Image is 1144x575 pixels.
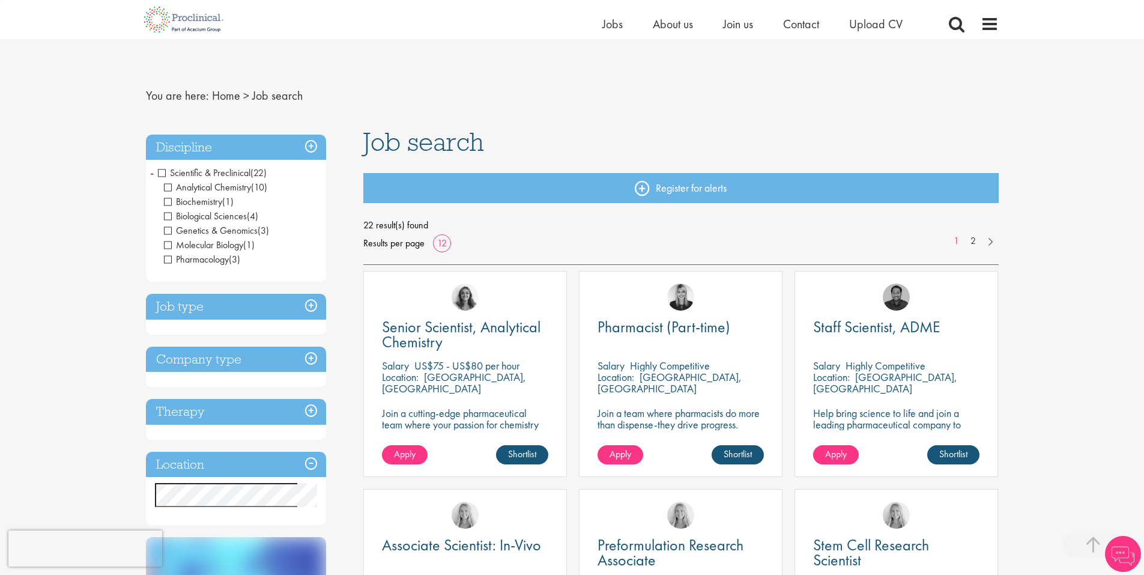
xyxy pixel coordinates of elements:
[164,181,267,193] span: Analytical Chemistry
[251,181,267,193] span: (10)
[452,502,479,529] img: Shannon Briggs
[610,448,631,460] span: Apply
[414,359,519,373] p: US$75 - US$80 per hour
[382,370,419,384] span: Location:
[783,16,819,32] a: Contact
[146,452,326,478] h3: Location
[813,535,929,570] span: Stem Cell Research Scientist
[164,253,240,266] span: Pharmacology
[146,294,326,320] h3: Job type
[825,448,847,460] span: Apply
[598,535,743,570] span: Preformulation Research Associate
[382,317,540,352] span: Senior Scientist, Analytical Chemistry
[158,166,267,179] span: Scientific & Preclinical
[164,224,258,237] span: Genetics & Genomics
[813,317,940,337] span: Staff Scientist, ADME
[8,531,162,567] iframe: reCAPTCHA
[496,445,548,464] a: Shortlist
[598,320,764,335] a: Pharmacist (Part-time)
[598,370,742,395] p: [GEOGRAPHIC_DATA], [GEOGRAPHIC_DATA]
[222,195,234,208] span: (1)
[150,163,154,181] span: -
[164,210,258,222] span: Biological Sciences
[394,448,416,460] span: Apply
[712,445,764,464] a: Shortlist
[252,88,303,103] span: Job search
[598,407,764,430] p: Join a team where pharmacists do more than dispense-they drive progress.
[813,445,859,464] a: Apply
[164,224,269,237] span: Genetics & Genomics
[382,445,428,464] a: Apply
[258,224,269,237] span: (3)
[846,359,925,373] p: Highly Competitive
[598,538,764,568] a: Preformulation Research Associate
[363,216,999,234] span: 22 result(s) found
[813,320,979,335] a: Staff Scientist, ADME
[247,210,258,222] span: (4)
[883,284,910,311] img: Mike Raletz
[250,166,267,179] span: (22)
[382,359,409,373] span: Salary
[229,253,240,266] span: (3)
[927,445,979,464] a: Shortlist
[813,538,979,568] a: Stem Cell Research Scientist
[653,16,693,32] a: About us
[433,237,451,249] a: 12
[723,16,753,32] a: Join us
[598,445,643,464] a: Apply
[813,370,957,395] p: [GEOGRAPHIC_DATA], [GEOGRAPHIC_DATA]
[164,181,251,193] span: Analytical Chemistry
[382,535,541,555] span: Associate Scientist: In-Vivo
[667,502,694,529] img: Shannon Briggs
[382,370,526,395] p: [GEOGRAPHIC_DATA], [GEOGRAPHIC_DATA]
[243,239,255,251] span: (1)
[452,284,479,311] img: Jackie Cerchio
[164,195,234,208] span: Biochemistry
[158,166,250,179] span: Scientific & Preclinical
[363,173,999,203] a: Register for alerts
[243,88,249,103] span: >
[382,538,548,553] a: Associate Scientist: In-Vivo
[598,370,634,384] span: Location:
[667,284,694,311] img: Janelle Jones
[164,253,229,266] span: Pharmacology
[164,239,243,251] span: Molecular Biology
[602,16,623,32] a: Jobs
[146,135,326,160] h3: Discipline
[382,320,548,350] a: Senior Scientist, Analytical Chemistry
[598,317,730,337] span: Pharmacist (Part-time)
[630,359,710,373] p: Highly Competitive
[813,359,840,373] span: Salary
[164,239,255,251] span: Molecular Biology
[883,502,910,529] img: Shannon Briggs
[964,234,982,248] a: 2
[598,359,625,373] span: Salary
[813,407,979,464] p: Help bring science to life and join a leading pharmaceutical company to play a key role in delive...
[1105,536,1141,572] img: Chatbot
[382,407,548,453] p: Join a cutting-edge pharmaceutical team where your passion for chemistry will help shape the futu...
[363,126,484,158] span: Job search
[849,16,903,32] a: Upload CV
[146,399,326,425] h3: Therapy
[212,88,240,103] a: breadcrumb link
[813,370,850,384] span: Location:
[363,234,425,252] span: Results per page
[146,347,326,373] h3: Company type
[164,195,222,208] span: Biochemistry
[164,210,247,222] span: Biological Sciences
